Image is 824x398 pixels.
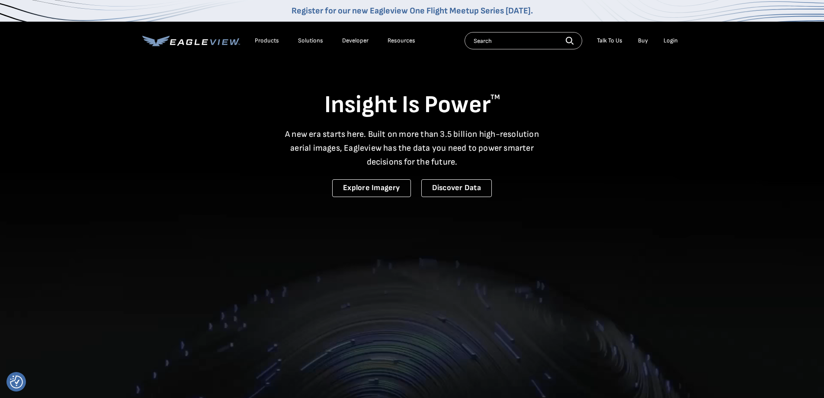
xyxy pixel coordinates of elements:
a: Explore Imagery [332,179,411,197]
p: A new era starts here. Built on more than 3.5 billion high-resolution aerial images, Eagleview ha... [280,127,545,169]
a: Register for our new Eagleview One Flight Meetup Series [DATE]. [292,6,533,16]
a: Developer [342,37,369,45]
a: Discover Data [421,179,492,197]
div: Talk To Us [597,37,622,45]
div: Solutions [298,37,323,45]
a: Buy [638,37,648,45]
div: Login [664,37,678,45]
input: Search [465,32,582,49]
h1: Insight Is Power [142,90,682,120]
div: Products [255,37,279,45]
div: Resources [388,37,415,45]
button: Consent Preferences [10,375,23,388]
img: Revisit consent button [10,375,23,388]
sup: TM [491,93,500,101]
